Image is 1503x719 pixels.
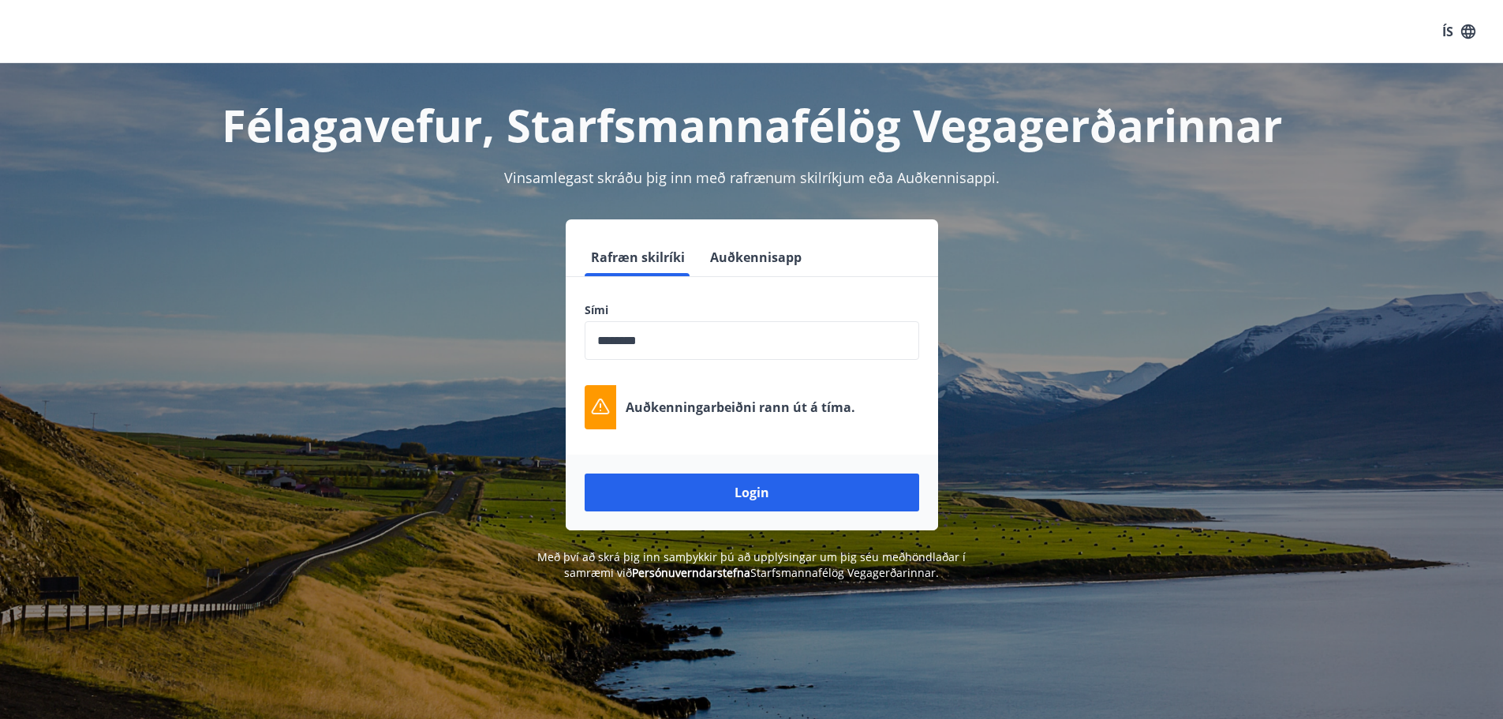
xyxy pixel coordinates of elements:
span: Vinsamlegast skráðu þig inn með rafrænum skilríkjum eða Auðkennisappi. [504,168,1000,187]
label: Sími [585,302,919,318]
button: ÍS [1434,17,1484,46]
button: Login [585,474,919,511]
h1: Félagavefur, Starfsmannafélög Vegagerðarinnar [203,95,1301,155]
a: Persónuverndarstefna [632,565,750,580]
p: Auðkenningarbeiðni rann út á tíma. [626,399,855,416]
span: Með því að skrá þig inn samþykkir þú að upplýsingar um þig séu meðhöndlaðar í samræmi við Starfsm... [537,549,966,580]
button: Auðkennisapp [704,238,808,276]
button: Rafræn skilríki [585,238,691,276]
